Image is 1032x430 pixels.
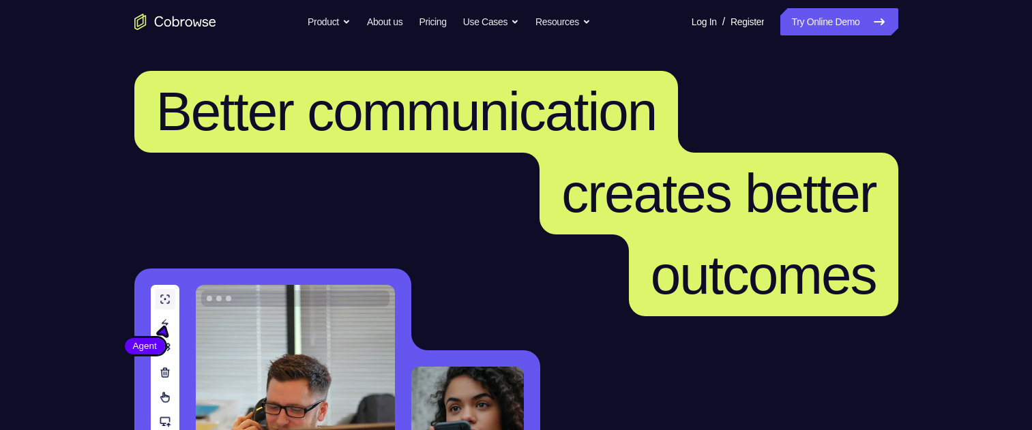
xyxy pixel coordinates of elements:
button: Use Cases [463,8,519,35]
a: Go to the home page [134,14,216,30]
span: outcomes [651,245,876,305]
a: Pricing [419,8,446,35]
a: Log In [692,8,717,35]
a: Try Online Demo [780,8,898,35]
span: / [722,14,725,30]
a: About us [367,8,402,35]
button: Resources [535,8,591,35]
span: creates better [561,163,876,224]
a: Register [731,8,764,35]
span: Agent [125,339,165,353]
span: Better communication [156,81,657,142]
button: Product [308,8,351,35]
